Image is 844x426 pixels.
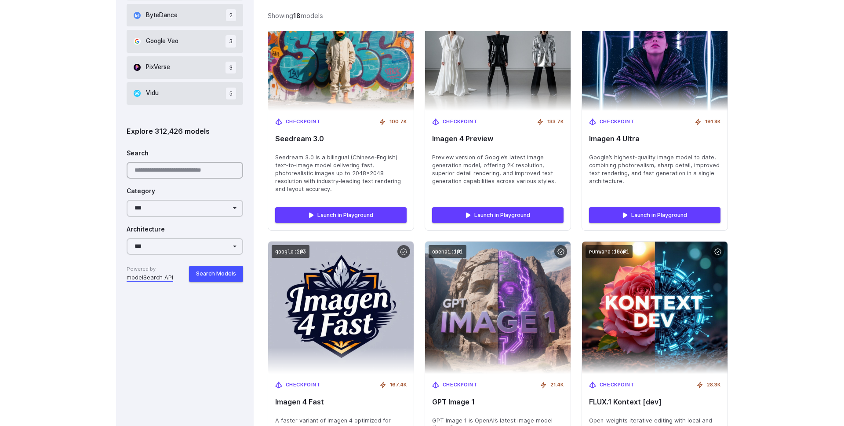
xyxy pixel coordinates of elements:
span: 3 [226,35,236,47]
a: Launch in Playground [589,207,720,223]
code: openai:1@1 [429,245,466,258]
span: Imagen 4 Ultra [589,135,720,143]
label: Search [127,149,149,158]
span: ByteDance [146,11,178,20]
img: Imagen 4 Fast [268,242,414,374]
span: 3 [226,62,236,73]
a: Launch in Playground [275,207,407,223]
code: runware:106@1 [586,245,633,258]
div: Showing models [268,11,323,21]
img: FLUX.1 Kontext [dev] [582,242,728,374]
span: Seedream 3.0 [275,135,407,143]
button: PixVerse 3 [127,56,243,79]
span: Powered by [127,265,173,273]
span: Checkpoint [443,118,478,126]
span: GPT Image 1 [432,398,564,406]
img: GPT Image 1 [425,242,571,374]
button: Google Veo 3 [127,30,243,52]
span: Checkpoint [286,381,321,389]
input: Search [127,162,243,179]
span: 2 [226,9,236,21]
span: 28.3K [707,381,720,389]
span: Preview version of Google’s latest image generation model, offering 2K resolution, superior detai... [432,154,564,185]
button: Search Models [189,266,243,282]
span: 5 [226,88,236,99]
a: Launch in Playground [432,207,564,223]
label: Architecture [127,225,165,235]
button: Vidu 5 [127,82,243,105]
span: Imagen 4 Fast [275,398,407,406]
span: 191.8K [705,118,720,126]
span: Checkpoint [443,381,478,389]
span: Google’s highest-quality image model to date, combining photorealism, sharp detail, improved text... [589,154,720,185]
span: FLUX.1 Kontext [dev] [589,398,720,406]
strong: 18 [293,12,301,19]
select: Architecture [127,238,243,255]
span: 167.4K [390,381,407,389]
select: Category [127,200,243,217]
span: Vidu [146,88,159,98]
label: Category [127,187,155,196]
span: Google Veo [146,37,178,46]
span: 100.7K [389,118,407,126]
div: Explore 312,426 models [127,126,243,137]
span: PixVerse [146,62,170,72]
span: Checkpoint [600,118,635,126]
span: 21.4K [550,381,564,389]
code: google:2@3 [272,245,309,258]
span: Seedream 3.0 is a bilingual (Chinese‑English) text‑to‑image model delivering fast, photorealistic... [275,154,407,193]
span: Checkpoint [286,118,321,126]
span: 133.7K [547,118,564,126]
button: ByteDance 2 [127,4,243,26]
span: Checkpoint [600,381,635,389]
span: Imagen 4 Preview [432,135,564,143]
a: modelSearch API [127,273,173,282]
